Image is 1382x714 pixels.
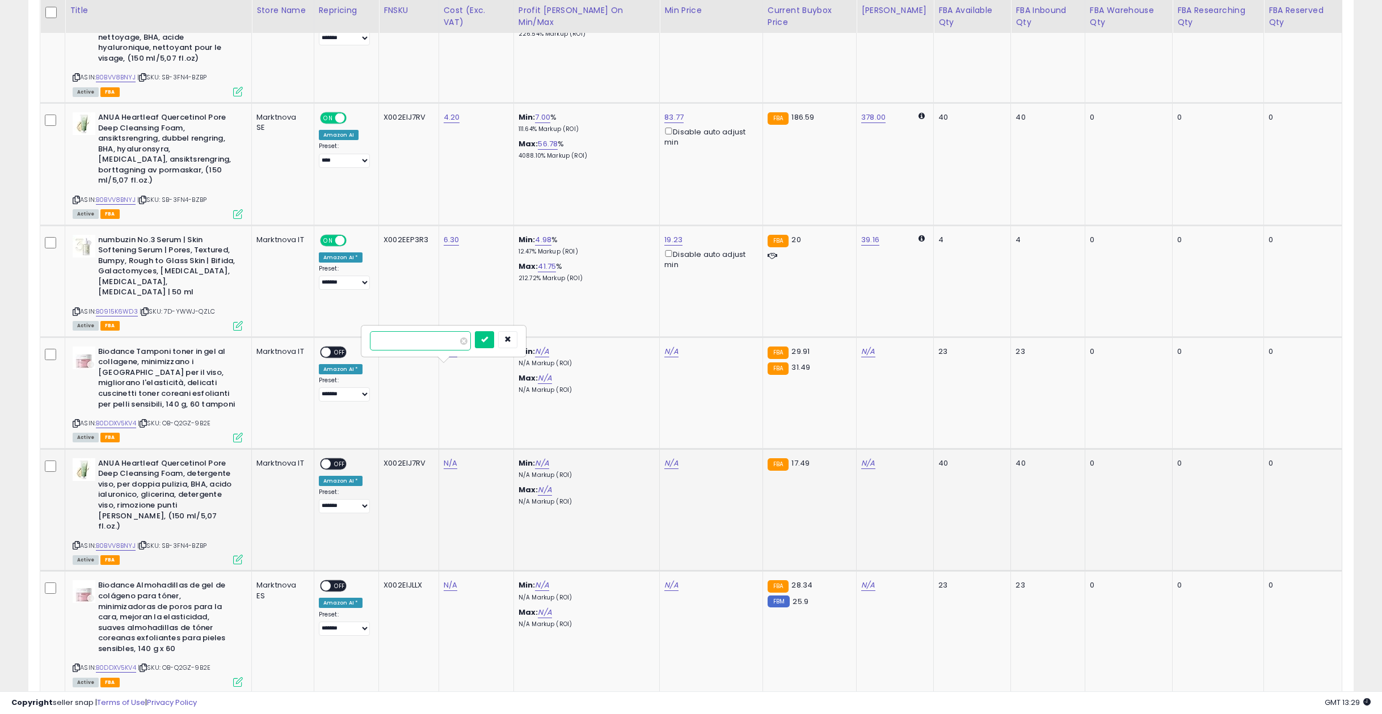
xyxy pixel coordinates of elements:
[519,373,538,383] b: Max:
[73,112,243,218] div: ASIN:
[1177,235,1255,245] div: 0
[1325,697,1371,708] span: 2025-09-16 13:29 GMT
[73,347,95,369] img: 31PnTGQEMyL._SL40_.jpg
[319,364,363,374] div: Amazon AI *
[538,373,551,384] a: N/A
[256,112,305,133] div: Marktnova SE
[1269,235,1333,245] div: 0
[1016,580,1076,590] div: 23
[344,113,363,123] span: OFF
[73,458,95,481] img: 31+iZsiR-5L._SL40_.jpg
[73,555,99,565] span: All listings currently available for purchase on Amazon
[768,112,789,125] small: FBA
[100,555,120,565] span: FBA
[519,261,651,282] div: %
[444,234,460,246] a: 6.30
[861,234,879,246] a: 39.16
[519,152,651,160] p: 4088.10% Markup (ROI)
[664,112,684,123] a: 83.77
[98,580,236,657] b: Biodance Almohadillas de gel de colágeno para tóner, minimizadoras de poros para la cara, mejoran...
[519,248,651,256] p: 12.47% Markup (ROI)
[331,459,349,468] span: OFF
[519,112,536,122] b: Min:
[256,458,305,468] div: Marktnova IT
[96,307,138,316] a: B0915K6WD3
[1177,5,1259,28] div: FBA Researching Qty
[73,678,99,687] span: All listings currently available for purchase on Amazon
[319,130,359,140] div: Amazon AI
[861,346,875,357] a: N/A
[97,697,145,708] a: Terms of Use
[664,125,754,147] div: Disable auto adjust min
[331,347,349,357] span: OFF
[938,235,1002,245] div: 4
[519,386,651,394] p: N/A Markup (ROI)
[384,5,434,16] div: FNSKU
[519,125,651,133] p: 111.64% Markup (ROI)
[96,663,136,673] a: B0DDXV5KV4
[664,234,682,246] a: 19.23
[768,347,789,359] small: FBA
[96,541,136,551] a: B0BVV8BNYJ
[1269,5,1337,28] div: FBA Reserved Qty
[791,580,812,590] span: 28.34
[519,30,651,38] p: 226.54% Markup (ROI)
[861,458,875,469] a: N/A
[319,488,370,514] div: Preset:
[98,347,236,412] b: Biodance Tamponi toner in gel al collagene, minimizzano i [GEOGRAPHIC_DATA] per il viso, migliora...
[1269,347,1333,357] div: 0
[918,235,925,242] i: Calculated using Dynamic Max Price.
[140,307,215,316] span: | SKU: 7D-YWWJ-QZLC
[137,541,207,550] span: | SKU: SB-3FN4-BZBP
[256,347,305,357] div: Marktnova IT
[444,5,509,28] div: Cost (Exc. VAT)
[535,580,549,591] a: N/A
[519,620,651,628] p: N/A Markup (ROI)
[319,476,363,486] div: Amazon AI *
[1016,347,1076,357] div: 23
[1016,235,1076,245] div: 4
[519,5,655,28] div: Profit [PERSON_NAME] on Min/Max
[768,5,852,28] div: Current Buybox Price
[1090,347,1164,357] div: 0
[1177,458,1255,468] div: 0
[73,580,95,603] img: 31PnTGQEMyL._SL40_.jpg
[384,458,430,468] div: X002EIJ7RV
[319,252,363,263] div: Amazon AI *
[319,5,374,16] div: Repricing
[256,235,305,245] div: Marktnova IT
[519,498,651,506] p: N/A Markup (ROI)
[321,113,335,123] span: ON
[519,580,536,590] b: Min:
[538,138,558,150] a: 56.78
[73,347,243,441] div: ASIN:
[861,580,875,591] a: N/A
[1016,458,1076,468] div: 40
[519,274,651,282] p: 212.72% Markup (ROI)
[384,235,430,245] div: X002EEP3R3
[70,5,247,16] div: Title
[98,235,236,301] b: numbuzin No.3 Serum | Skin Softening Serum | Pores, Textured, Bumpy, Rough to Glass Skin | Bifida...
[138,419,210,428] span: | SKU: OB-Q2GZ-9B2E
[331,581,349,591] span: OFF
[137,73,207,82] span: | SKU: SB-3FN4-BZBP
[519,138,538,149] b: Max:
[73,87,99,97] span: All listings currently available for purchase on Amazon
[938,580,1002,590] div: 23
[791,458,810,468] span: 17.49
[664,5,758,16] div: Min Price
[319,265,370,290] div: Preset:
[444,458,457,469] a: N/A
[384,580,430,590] div: X002EIJLLX
[444,580,457,591] a: N/A
[73,209,99,219] span: All listings currently available for purchase on Amazon
[1090,112,1164,122] div: 0
[535,112,550,123] a: 7.00
[938,112,1002,122] div: 40
[1177,347,1255,357] div: 0
[519,261,538,272] b: Max:
[100,433,120,442] span: FBA
[793,596,808,607] span: 25.9
[938,458,1002,468] div: 40
[538,607,551,618] a: N/A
